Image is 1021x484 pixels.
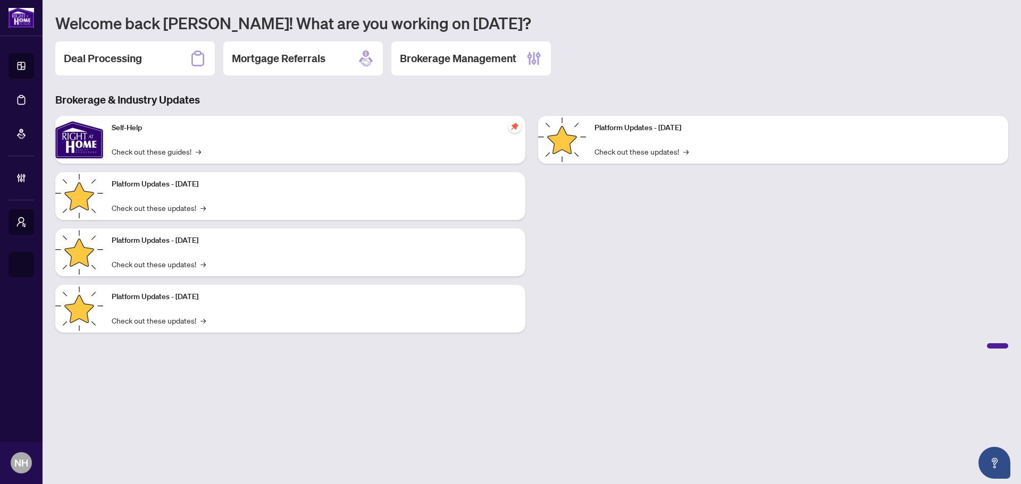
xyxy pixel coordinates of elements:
span: → [200,315,206,326]
button: Open asap [978,447,1010,479]
p: Platform Updates - [DATE] [112,235,517,247]
h1: Welcome back [PERSON_NAME]! What are you working on [DATE]? [55,13,1008,33]
p: Platform Updates - [DATE] [112,291,517,303]
img: Platform Updates - July 8, 2025 [55,285,103,333]
a: Check out these updates!→ [112,202,206,214]
a: Check out these updates!→ [112,258,206,270]
span: user-switch [16,217,27,227]
img: Self-Help [55,116,103,164]
img: Platform Updates - September 16, 2025 [55,172,103,220]
h3: Brokerage & Industry Updates [55,92,1008,107]
img: Platform Updates - June 23, 2025 [538,116,586,164]
span: → [683,146,689,157]
p: Self-Help [112,122,517,134]
a: Check out these updates!→ [595,146,689,157]
a: Check out these guides!→ [112,146,201,157]
h2: Brokerage Management [400,51,516,66]
span: → [200,258,206,270]
h2: Mortgage Referrals [232,51,325,66]
span: pushpin [508,120,521,133]
p: Platform Updates - [DATE] [595,122,1000,134]
span: → [200,202,206,214]
a: Check out these updates!→ [112,315,206,326]
img: Platform Updates - July 21, 2025 [55,228,103,276]
img: logo [9,8,34,28]
p: Platform Updates - [DATE] [112,179,517,190]
h2: Deal Processing [64,51,142,66]
span: NH [14,455,28,470]
span: → [196,146,201,157]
